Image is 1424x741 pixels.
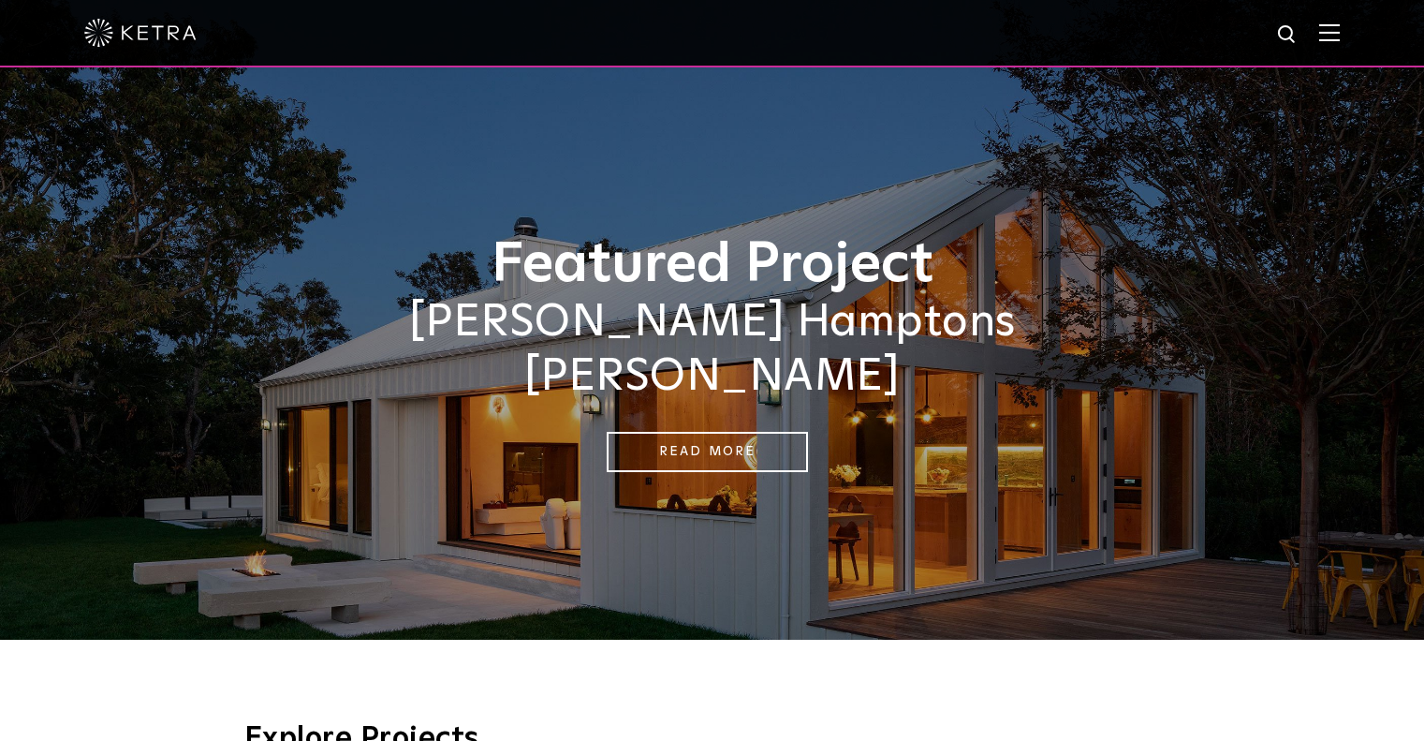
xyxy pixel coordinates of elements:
img: search icon [1276,23,1299,47]
img: Hamburger%20Nav.svg [1319,23,1340,41]
a: Read More [607,432,808,472]
h1: Featured Project [244,234,1181,296]
h2: [PERSON_NAME] Hamptons [PERSON_NAME] [244,296,1181,404]
img: ketra-logo-2019-white [84,19,197,47]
